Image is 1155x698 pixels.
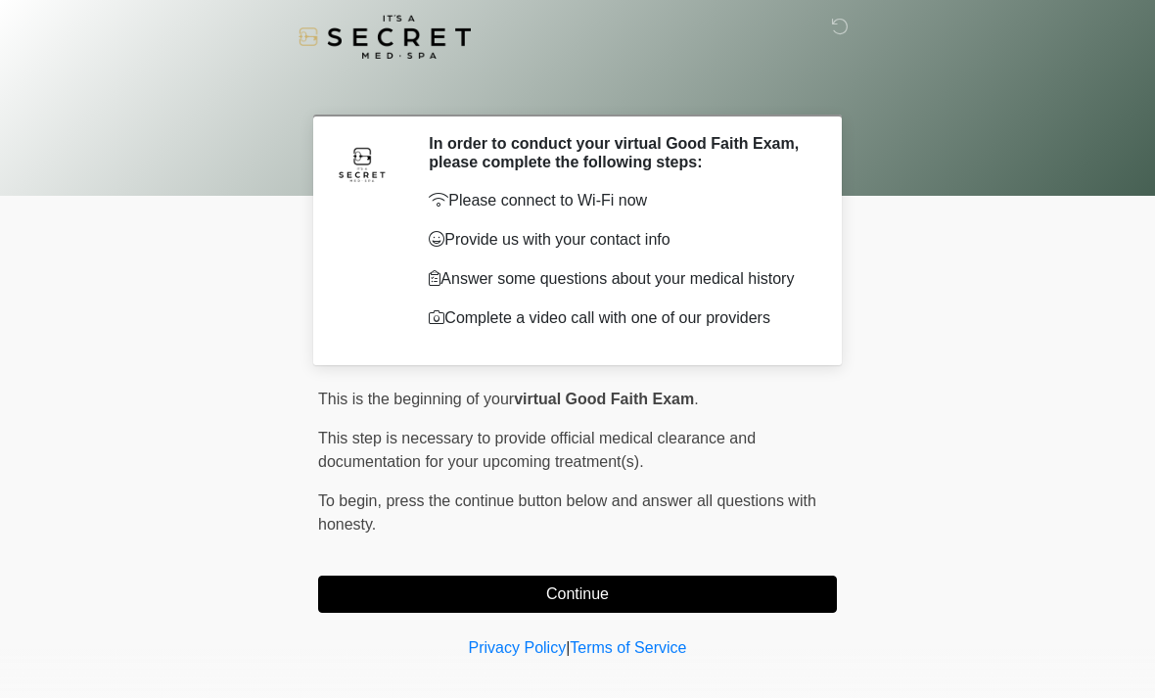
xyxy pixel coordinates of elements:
span: To begin, [318,492,386,509]
button: Continue [318,576,837,613]
h1: ‎ ‎ [303,70,852,107]
h2: In order to conduct your virtual Good Faith Exam, please complete the following steps: [429,134,808,171]
p: Complete a video call with one of our providers [429,306,808,330]
p: Please connect to Wi-Fi now [429,189,808,212]
p: Answer some questions about your medical history [429,267,808,291]
a: Privacy Policy [469,639,567,656]
a: Terms of Service [570,639,686,656]
img: Agent Avatar [333,134,392,193]
strong: virtual Good Faith Exam [514,391,694,407]
a: | [566,639,570,656]
span: . [694,391,698,407]
span: press the continue button below and answer all questions with honesty. [318,492,816,533]
span: This is the beginning of your [318,391,514,407]
img: It's A Secret Med Spa Logo [299,15,471,59]
span: This step is necessary to provide official medical clearance and documentation for your upcoming ... [318,430,756,470]
p: Provide us with your contact info [429,228,808,252]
